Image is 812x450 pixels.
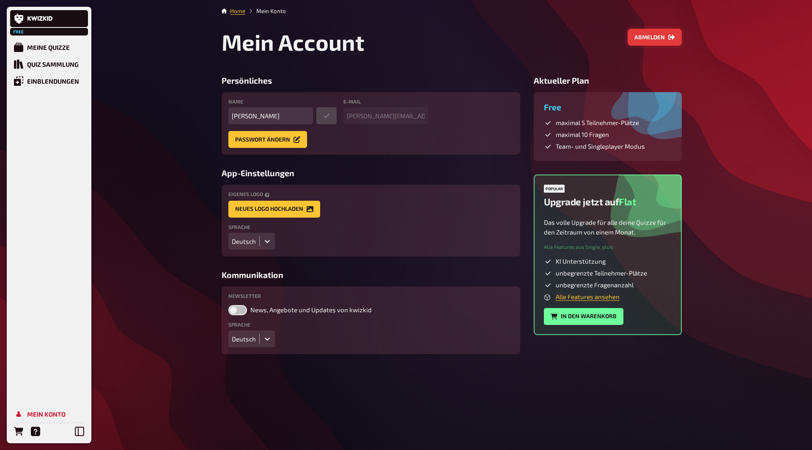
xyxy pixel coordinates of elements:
[11,29,26,34] span: Free
[556,293,620,300] a: Alle Features ansehen
[228,305,513,315] label: News, Angebote und Updates von kwizkid
[27,44,70,51] div: Meine Quizze
[222,29,365,55] h1: Mein Account
[556,131,609,139] span: maximal 10 Fragen
[556,281,634,289] span: unbegrenzte Fragenanzahl
[245,7,286,15] li: Mein Konto
[556,269,647,278] span: unbegrenzte Teilnehmer-Plätze
[27,77,79,85] div: Einblendungen
[228,293,513,298] label: Newsletter
[544,218,672,237] p: Das volle Upgrade für alle deine Quizze für den Zeitraum von einem Monat.
[222,76,520,85] h3: Persönliches
[10,73,88,90] a: Einblendungen
[228,131,307,148] button: Passwort ändern
[228,99,337,104] label: Name
[27,423,44,440] a: Hilfe
[556,142,645,151] span: Team- und Singleplayer Modus
[228,191,513,197] label: Eigenes Logo
[10,56,88,73] a: Quiz Sammlung
[534,76,682,85] h3: Aktueller Plan
[544,196,636,207] h2: Upgrade jetzt auf
[556,257,606,266] span: KI Unterstützung
[556,119,639,127] span: maximal 5 Teilnehmer-Plätze
[230,8,245,14] a: Home
[544,243,614,251] small: Alle Features aus Single, plus :
[228,322,513,327] label: Sprache
[343,99,428,104] label: E-Mail
[544,308,623,325] button: In den Warenkorb
[544,185,565,193] div: Popular
[222,168,520,178] h3: App-Einstellungen
[10,423,27,440] a: Bestellungen
[10,406,88,423] a: Mein Konto
[232,237,256,245] div: Deutsch
[27,410,66,418] div: Mein Konto
[628,29,682,46] button: Abmelden
[619,196,636,207] span: Flat
[10,39,88,56] a: Meine Quizze
[232,335,256,343] div: Deutsch
[544,102,672,112] h3: Free
[228,201,320,218] button: Neues Logo hochladen
[222,270,520,280] h3: Kommunikation
[27,60,79,68] div: Quiz Sammlung
[228,224,513,229] label: Sprache
[230,7,245,15] li: Home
